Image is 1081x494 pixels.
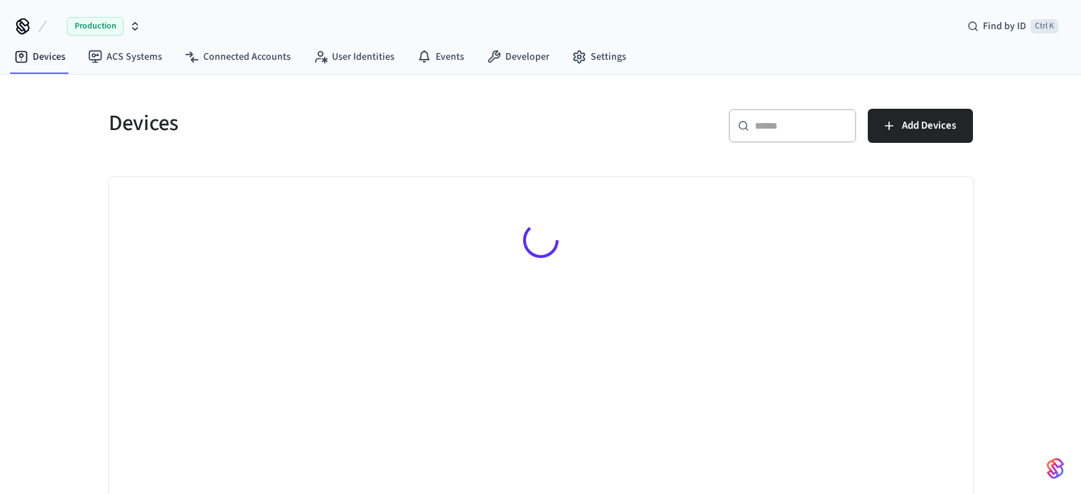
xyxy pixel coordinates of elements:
span: Ctrl K [1031,19,1058,33]
a: ACS Systems [77,44,173,70]
button: Add Devices [868,109,973,143]
span: Find by ID [983,19,1026,33]
a: User Identities [302,44,406,70]
span: Production [67,17,124,36]
a: Developer [475,44,561,70]
a: Events [406,44,475,70]
a: Connected Accounts [173,44,302,70]
a: Devices [3,44,77,70]
div: Find by IDCtrl K [956,14,1070,39]
span: Add Devices [902,117,956,135]
a: Settings [561,44,638,70]
img: SeamLogoGradient.69752ec5.svg [1047,457,1064,480]
h5: Devices [109,109,532,138]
